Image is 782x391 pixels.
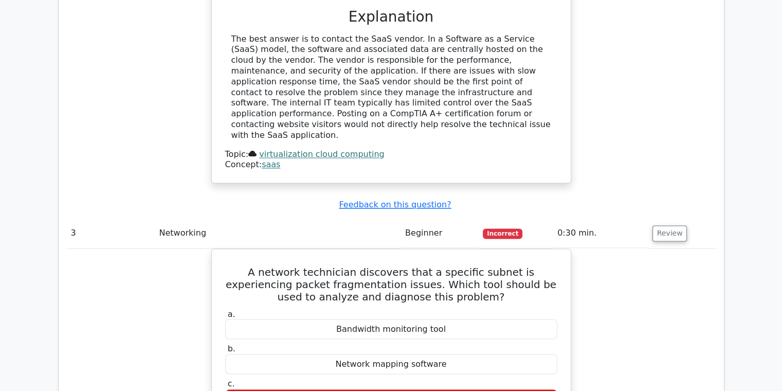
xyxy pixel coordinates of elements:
[225,159,557,170] div: Concept:
[262,159,280,169] a: saas
[483,228,522,239] span: Incorrect
[652,225,687,241] button: Review
[228,309,235,318] span: a.
[259,149,384,159] a: virtualization cloud computing
[231,8,551,26] h3: Explanation
[225,319,557,339] div: Bandwidth monitoring tool
[228,343,235,353] span: b.
[553,219,648,248] td: 0:30 min.
[225,354,557,374] div: Network mapping software
[231,34,551,141] div: The best answer is to contact the SaaS vendor. In a Software as a Service (SaaS) model, the softw...
[67,219,155,248] td: 3
[225,149,557,160] div: Topic:
[155,219,401,248] td: Networking
[401,219,479,248] td: Beginner
[228,378,235,388] span: c.
[339,200,451,209] a: Feedback on this question?
[224,265,558,303] h5: A network technician discovers that a specific subnet is experiencing packet fragmentation issues...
